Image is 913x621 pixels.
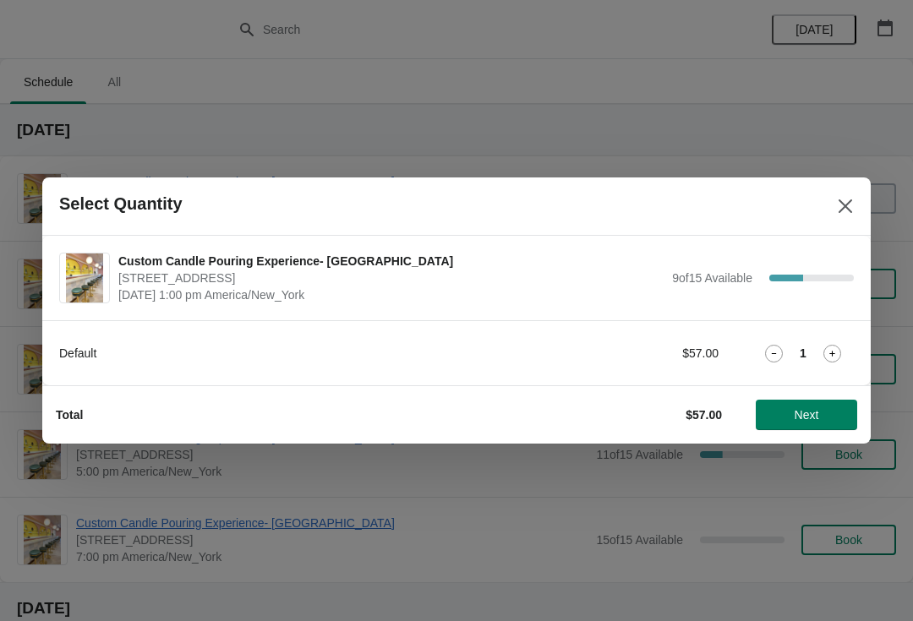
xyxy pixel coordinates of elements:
[800,345,806,362] strong: 1
[118,286,664,303] span: [DATE] 1:00 pm America/New_York
[830,191,861,221] button: Close
[118,270,664,286] span: [STREET_ADDRESS]
[795,408,819,422] span: Next
[59,345,528,362] div: Default
[56,408,83,422] strong: Total
[59,194,183,214] h2: Select Quantity
[118,253,664,270] span: Custom Candle Pouring Experience- [GEOGRAPHIC_DATA]
[672,271,752,285] span: 9 of 15 Available
[562,345,719,362] div: $57.00
[756,400,857,430] button: Next
[686,408,722,422] strong: $57.00
[66,253,103,302] img: Custom Candle Pouring Experience- Delray Beach | 415 East Atlantic Avenue, Delray Beach, FL, USA ...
